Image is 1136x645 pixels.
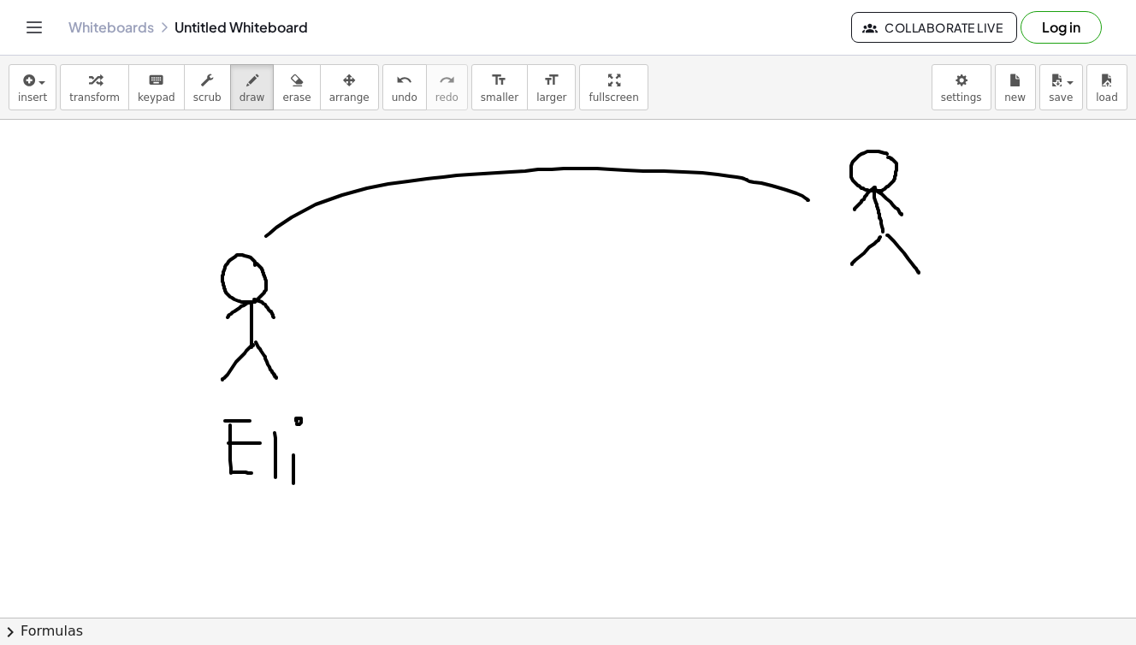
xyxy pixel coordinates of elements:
i: format_size [491,70,507,91]
button: Collaborate Live [851,12,1017,43]
button: draw [230,64,275,110]
button: undoundo [382,64,427,110]
span: undo [392,92,417,104]
button: Log in [1021,11,1102,44]
span: arrange [329,92,370,104]
span: scrub [193,92,222,104]
span: settings [941,92,982,104]
button: arrange [320,64,379,110]
span: redo [435,92,459,104]
a: Whiteboards [68,19,154,36]
i: undo [396,70,412,91]
button: transform [60,64,129,110]
button: redoredo [426,64,468,110]
span: transform [69,92,120,104]
i: redo [439,70,455,91]
button: new [995,64,1036,110]
span: load [1096,92,1118,104]
span: draw [240,92,265,104]
button: Toggle navigation [21,14,48,41]
span: smaller [481,92,518,104]
button: format_sizesmaller [471,64,528,110]
span: new [1004,92,1026,104]
button: load [1086,64,1127,110]
span: keypad [138,92,175,104]
button: save [1039,64,1083,110]
span: erase [282,92,311,104]
button: fullscreen [579,64,648,110]
button: scrub [184,64,231,110]
button: insert [9,64,56,110]
span: fullscreen [589,92,638,104]
button: format_sizelarger [527,64,576,110]
span: larger [536,92,566,104]
span: save [1049,92,1073,104]
button: settings [932,64,991,110]
button: keyboardkeypad [128,64,185,110]
span: insert [18,92,47,104]
button: erase [273,64,320,110]
i: keyboard [148,70,164,91]
i: format_size [543,70,559,91]
span: Collaborate Live [866,20,1003,35]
